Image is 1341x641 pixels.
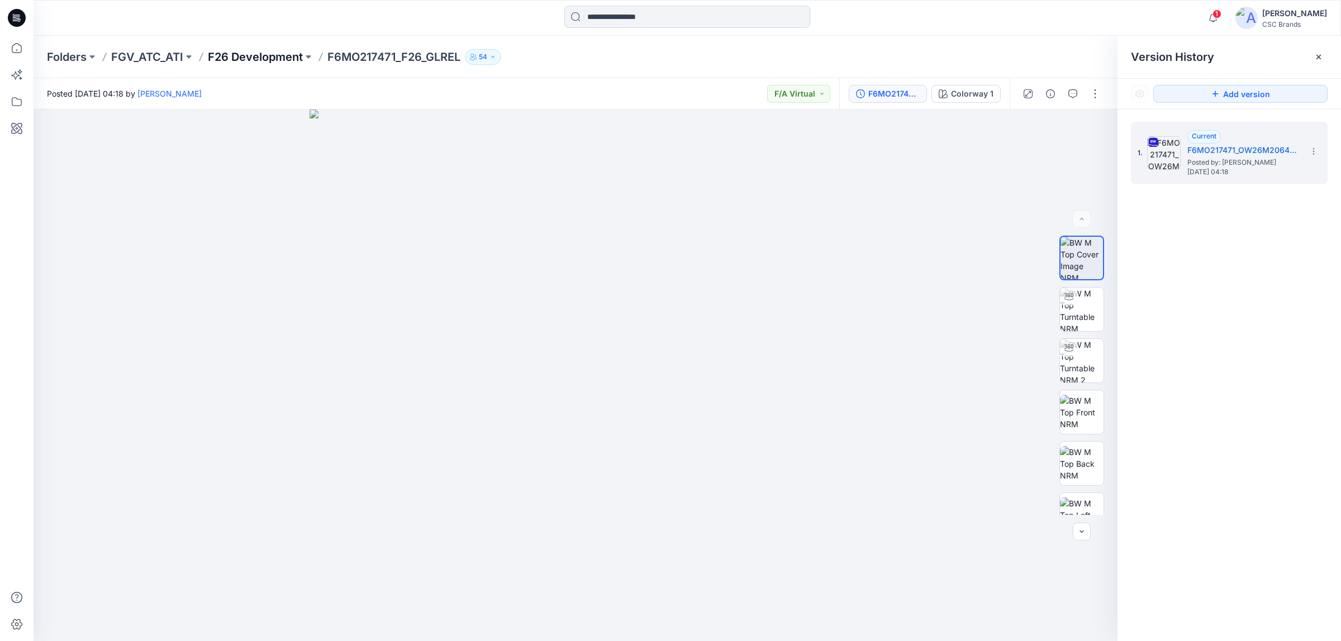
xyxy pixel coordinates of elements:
[1060,446,1104,481] img: BW M Top Back NRM
[849,85,927,103] button: F6MO217471_OW26M2064_F26_GLREL_VFA
[1061,237,1103,279] img: BW M Top Cover Image NRM
[1131,85,1149,103] button: Show Hidden Versions
[327,49,460,65] p: F6MO217471_F26_GLREL
[137,89,202,98] a: [PERSON_NAME]
[1262,7,1327,20] div: [PERSON_NAME]
[1060,288,1104,331] img: BW M Top Turntable NRM
[47,49,87,65] a: Folders
[1138,148,1143,158] span: 1.
[931,85,1001,103] button: Colorway 1
[1060,395,1104,430] img: BW M Top Front NRM
[465,49,501,65] button: 54
[1187,157,1299,168] span: Posted by: Susie Kim
[47,88,202,99] span: Posted [DATE] 04:18 by
[1314,52,1323,61] button: Close
[1060,498,1104,533] img: BW M Top Left NRM
[1187,143,1299,157] h5: F6MO217471_OW26M2064_F26_GLREL_VFA
[1147,136,1181,170] img: F6MO217471_OW26M2064_F26_GLREL_VFA
[1153,85,1328,103] button: Add version
[1212,9,1221,18] span: 1
[1060,339,1104,382] img: BW M Top Turntable NRM 2
[1192,132,1216,140] span: Current
[951,88,993,100] div: Colorway 1
[111,49,183,65] a: FGV_ATC_ATI
[1042,85,1059,103] button: Details
[1235,7,1258,29] img: avatar
[479,51,487,63] p: 54
[1187,168,1299,176] span: [DATE] 04:18
[208,49,303,65] a: F26 Development
[1262,20,1327,28] div: CSC Brands
[1131,50,1214,64] span: Version History
[868,88,920,100] div: F6MO217471_OW26M2064_F26_GLREL_VFA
